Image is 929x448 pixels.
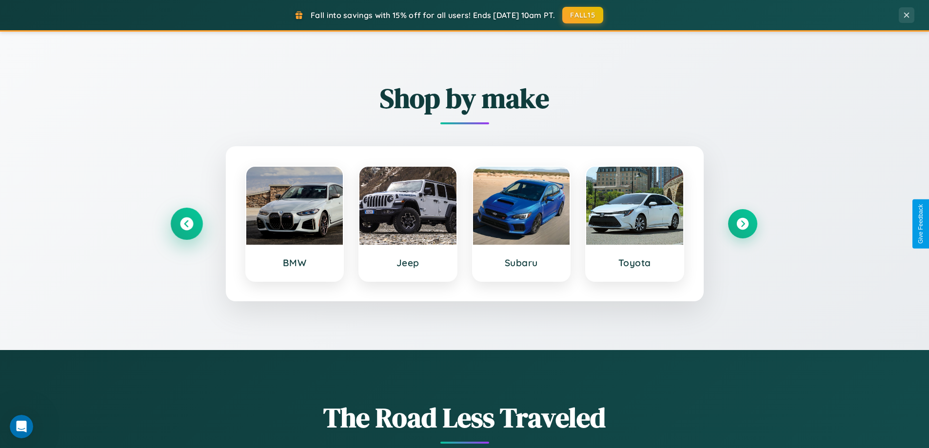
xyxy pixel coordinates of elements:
[256,257,334,269] h3: BMW
[10,415,33,438] iframe: Intercom live chat
[483,257,560,269] h3: Subaru
[369,257,447,269] h3: Jeep
[562,7,603,23] button: FALL15
[172,399,757,436] h1: The Road Less Traveled
[311,10,555,20] span: Fall into savings with 15% off for all users! Ends [DATE] 10am PT.
[917,204,924,244] div: Give Feedback
[596,257,673,269] h3: Toyota
[172,79,757,117] h2: Shop by make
